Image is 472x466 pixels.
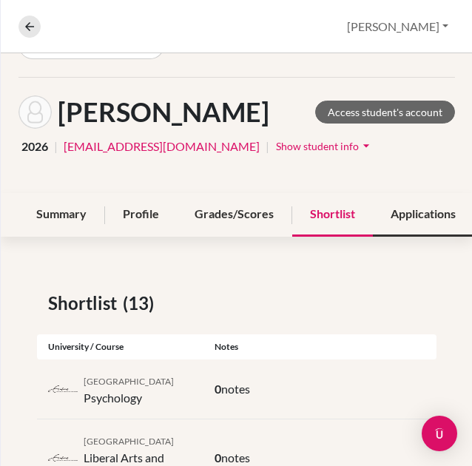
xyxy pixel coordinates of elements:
[359,138,374,153] i: arrow_drop_down
[58,96,269,128] h1: [PERSON_NAME]
[422,416,457,451] div: Open Intercom Messenger
[84,371,174,407] div: Psychology
[276,140,359,152] span: Show student info
[215,450,221,465] span: 0
[292,193,373,237] div: Shortlist
[315,101,455,124] a: Access student's account
[123,290,160,317] span: (13)
[215,382,221,396] span: 0
[18,95,52,129] img: Maja Menyhárt's avatar
[18,193,104,237] div: Summary
[203,340,436,354] div: Notes
[48,453,78,464] img: nl_eur_4vlv7oka.png
[340,13,455,41] button: [PERSON_NAME]
[37,340,203,354] div: University / Course
[48,384,78,395] img: nl_eur_4vlv7oka.png
[21,138,48,155] span: 2026
[177,193,291,237] div: Grades/Scores
[48,290,123,317] span: Shortlist
[54,138,58,155] span: |
[105,193,177,237] div: Profile
[84,436,174,447] span: [GEOGRAPHIC_DATA]
[275,135,374,158] button: Show student infoarrow_drop_down
[221,450,250,465] span: notes
[221,382,250,396] span: notes
[64,138,260,155] a: [EMAIL_ADDRESS][DOMAIN_NAME]
[266,138,269,155] span: |
[84,376,174,387] span: [GEOGRAPHIC_DATA]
